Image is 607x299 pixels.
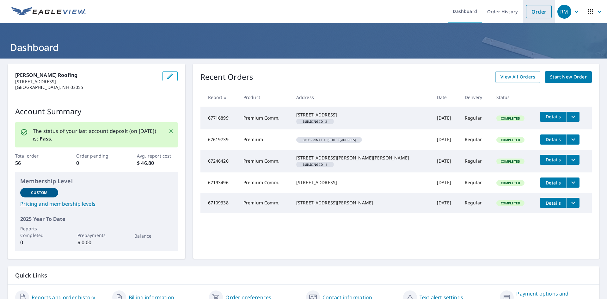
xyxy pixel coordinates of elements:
[137,153,177,159] p: Avg. report cost
[299,163,331,166] span: 1
[460,150,491,172] td: Regular
[15,153,56,159] p: Total order
[303,120,323,123] em: Building ID
[238,150,291,172] td: Premium Comm.
[432,88,460,107] th: Date
[567,155,579,165] button: filesDropdownBtn-67246420
[15,79,157,84] p: [STREET_ADDRESS]
[238,193,291,213] td: Premium Comm.
[491,88,535,107] th: Status
[303,163,323,166] em: Building ID
[432,172,460,193] td: [DATE]
[137,159,177,167] p: $ 46.80
[567,134,579,145] button: filesDropdownBtn-67619739
[432,129,460,150] td: [DATE]
[497,116,524,121] span: Completed
[31,190,47,196] p: Custom
[567,178,579,188] button: filesDropdownBtn-67193496
[540,112,567,122] button: detailsBtn-67716899
[77,239,115,246] p: $ 0.00
[497,138,524,142] span: Completed
[200,150,238,172] td: 67246420
[238,172,291,193] td: Premium Comm.
[544,180,563,186] span: Details
[33,127,161,142] p: The status of your last account deposit (on [DATE]) is: .
[460,193,491,213] td: Regular
[296,155,427,161] div: [STREET_ADDRESS][PERSON_NAME][PERSON_NAME]
[544,114,563,120] span: Details
[20,215,173,223] p: 2025 Year To Date
[544,157,563,163] span: Details
[299,138,359,141] span: [STREET_ADDRESS]
[20,200,173,208] a: Pricing and membership levels
[296,200,427,206] div: [STREET_ADDRESS][PERSON_NAME]
[76,159,117,167] p: 0
[500,73,535,81] span: View All Orders
[291,88,432,107] th: Address
[540,134,567,145] button: detailsBtn-67619739
[550,73,587,81] span: Start New Order
[299,120,331,123] span: 2
[40,135,51,142] b: Pass
[20,225,58,239] p: Reports Completed
[134,233,172,239] p: Balance
[15,271,592,279] p: Quick Links
[544,200,563,206] span: Details
[200,129,238,150] td: 67619739
[296,112,427,118] div: [STREET_ADDRESS]
[200,172,238,193] td: 67193496
[460,88,491,107] th: Delivery
[540,178,567,188] button: detailsBtn-67193496
[544,136,563,142] span: Details
[11,7,86,16] img: EV Logo
[238,107,291,129] td: Premium Comm.
[8,41,599,54] h1: Dashboard
[238,88,291,107] th: Product
[432,150,460,172] td: [DATE]
[303,138,325,141] em: Blueprint ID
[495,71,540,83] a: View All Orders
[200,193,238,213] td: 67109338
[76,153,117,159] p: Order pending
[432,107,460,129] td: [DATE]
[296,179,427,186] div: [STREET_ADDRESS]
[432,193,460,213] td: [DATE]
[167,127,175,135] button: Close
[567,112,579,122] button: filesDropdownBtn-67716899
[497,181,524,185] span: Completed
[200,71,254,83] p: Recent Orders
[200,88,238,107] th: Report #
[540,155,567,165] button: detailsBtn-67246420
[460,107,491,129] td: Regular
[15,71,157,79] p: [PERSON_NAME] Roofing
[15,159,56,167] p: 56
[460,129,491,150] td: Regular
[557,5,571,19] div: RM
[545,71,592,83] a: Start New Order
[20,177,173,185] p: Membership Level
[15,84,157,90] p: [GEOGRAPHIC_DATA], NH 03055
[540,198,567,208] button: detailsBtn-67109338
[567,198,579,208] button: filesDropdownBtn-67109338
[526,5,552,18] a: Order
[20,239,58,246] p: 0
[497,201,524,205] span: Completed
[77,232,115,239] p: Prepayments
[460,172,491,193] td: Regular
[200,107,238,129] td: 67716899
[497,159,524,164] span: Completed
[15,106,178,117] p: Account Summary
[238,129,291,150] td: Premium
